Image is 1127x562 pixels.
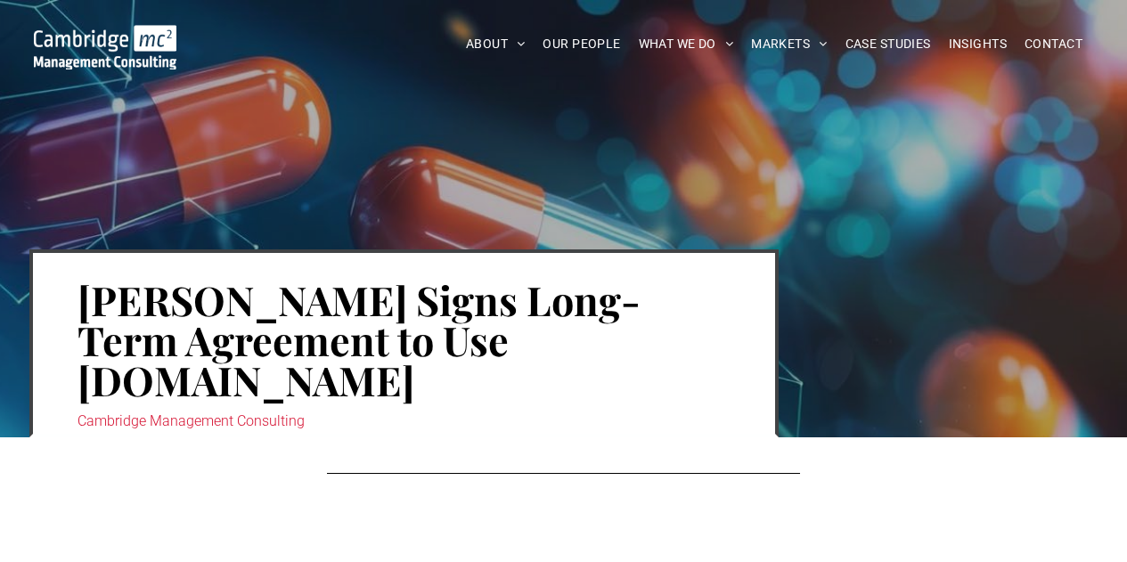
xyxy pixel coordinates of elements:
[457,30,535,58] a: ABOUT
[34,25,177,69] img: Go to Homepage
[78,278,731,402] h1: [PERSON_NAME] Signs Long-Term Agreement to Use [DOMAIN_NAME]
[630,30,743,58] a: WHAT WE DO
[78,409,731,434] div: Cambridge Management Consulting
[534,30,629,58] a: OUR PEOPLE
[837,30,940,58] a: CASE STUDIES
[1016,30,1091,58] a: CONTACT
[742,30,836,58] a: MARKETS
[940,30,1016,58] a: INSIGHTS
